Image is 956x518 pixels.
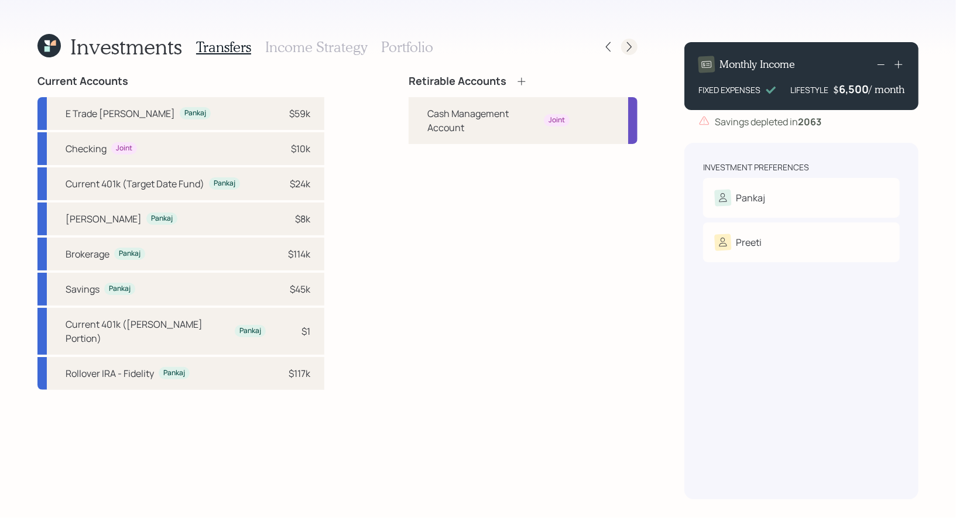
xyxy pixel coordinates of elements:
h3: Transfers [196,39,251,56]
div: Pankaj [151,214,173,224]
div: Pankaj [163,368,185,378]
div: $10k [291,142,310,156]
div: Preeti [736,235,762,249]
div: Pankaj [214,179,235,188]
div: $117k [289,366,310,380]
h4: Monthly Income [719,58,795,71]
div: Pankaj [184,108,206,118]
div: Checking [66,142,107,156]
div: $45k [290,282,310,296]
div: LIFESTYLE [790,84,828,96]
div: Investment Preferences [703,162,809,173]
div: $1 [301,324,310,338]
h4: $ [833,83,839,96]
div: Brokerage [66,247,109,261]
div: Pankaj [736,191,765,205]
h3: Income Strategy [265,39,367,56]
div: Cash Management Account [427,107,539,135]
div: $114k [288,247,310,261]
h3: Portfolio [381,39,433,56]
div: E Trade [PERSON_NAME] [66,107,175,121]
div: $59k [289,107,310,121]
div: $8k [295,212,310,226]
div: Savings depleted in [715,115,821,129]
h4: / month [869,83,904,96]
div: $24k [290,177,310,191]
div: Rollover IRA - Fidelity [66,366,154,380]
h4: Retirable Accounts [409,75,506,88]
div: Joint [116,143,132,153]
h1: Investments [70,34,182,59]
div: Savings [66,282,100,296]
div: Current 401k (Target Date Fund) [66,177,204,191]
h4: Current Accounts [37,75,128,88]
div: Current 401k ([PERSON_NAME] Portion) [66,317,230,345]
div: 6,500 [839,82,869,96]
b: 2063 [798,115,821,128]
div: Pankaj [119,249,141,259]
div: FIXED EXPENSES [698,84,760,96]
div: Pankaj [109,284,131,294]
div: Joint [549,115,565,125]
div: [PERSON_NAME] [66,212,142,226]
div: Pankaj [239,326,261,336]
